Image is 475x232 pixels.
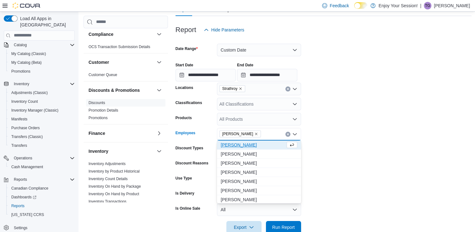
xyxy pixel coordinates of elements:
span: Run Report [272,224,295,230]
a: OCS Transaction Submission Details [89,45,150,49]
input: Dark Mode [354,2,367,9]
button: Inventory [11,80,32,88]
button: Inventory [1,80,77,88]
button: Cash Management [6,163,77,171]
span: Inventory Manager (Classic) [11,108,58,113]
button: Manifests [6,115,77,124]
button: Adjustments (Classic) [6,88,77,97]
span: Manifests [11,117,27,122]
a: Customer Queue [89,73,117,77]
span: Catalog [14,42,27,47]
span: Reports [11,176,75,183]
button: Clear input [285,86,290,91]
a: Canadian Compliance [9,185,51,192]
button: Customer [155,58,163,66]
label: Date Range [175,46,198,51]
span: Catalog [11,41,75,49]
a: Promotions [89,116,108,120]
div: Customer [84,71,168,81]
a: Promotion Details [89,108,118,113]
span: Washington CCRS [9,211,75,218]
label: Discount Types [175,146,203,151]
button: Operations [11,154,35,162]
button: Aaron Scott [217,177,301,186]
button: Inventory Manager (Classic) [6,106,77,115]
span: My Catalog (Beta) [11,60,42,65]
a: Transfers (Classic) [9,133,45,141]
span: Inventory by Product Historical [89,169,140,174]
span: Load All Apps in [GEOGRAPHIC_DATA] [18,15,75,28]
span: Promotions [89,115,108,120]
button: Remove Strathroy from selection in this group [239,87,242,91]
h3: Report [175,26,196,34]
span: Tyler Gamble [219,130,261,137]
button: Aaron Campbell [217,186,301,195]
span: Inventory Manager (Classic) [9,107,75,114]
button: Discounts & Promotions [155,86,163,94]
h3: Compliance [89,31,113,37]
button: Remove Tyler Gamble from selection in this group [254,132,258,136]
span: Manifests [9,115,75,123]
img: Cova [13,3,41,9]
label: Is Delivery [175,191,194,196]
h3: Discounts & Promotions [89,87,140,93]
a: Inventory Count Details [89,177,128,181]
button: Inventory [89,148,154,154]
a: Inventory Manager (Classic) [9,107,61,114]
span: Settings [11,224,75,231]
label: End Date [237,63,253,68]
span: Settings [14,225,27,230]
a: Reports [9,202,27,210]
a: Inventory On Hand by Product [89,192,139,196]
p: Enjoy Your Session! [379,2,418,9]
span: Customer Queue [89,72,117,77]
button: Clear input [285,132,290,137]
span: My Catalog (Classic) [11,51,46,56]
a: Discounts [89,101,105,105]
span: [US_STATE] CCRS [11,212,44,217]
h3: Finance [89,130,105,136]
button: Open list of options [292,117,297,122]
button: Inventory [155,147,163,155]
button: My Catalog (Beta) [6,58,77,67]
button: Promotions [6,67,77,76]
button: Compliance [89,31,154,37]
span: Hide Parameters [211,27,244,33]
button: Catalog [11,41,29,49]
span: Cash Management [9,163,75,171]
a: Dashboards [9,193,39,201]
span: Transfers (Classic) [9,133,75,141]
a: My Catalog (Beta) [9,59,44,66]
span: Inventory Count [11,99,38,104]
button: Hide Parameters [201,24,247,36]
button: Custom Date [217,44,301,56]
input: Press the down key to open a popover containing a calendar. [175,69,236,81]
span: OCS Transaction Submission Details [89,44,150,49]
div: Compliance [84,43,168,53]
span: Inventory Transactions [89,199,127,204]
label: Discount Reasons [175,161,208,166]
button: [US_STATE] CCRS [6,210,77,219]
span: [PERSON_NAME] [221,160,297,166]
a: Settings [11,224,30,232]
button: Open list of options [292,86,297,91]
button: Transfers (Classic) [6,132,77,141]
span: Dashboards [11,195,36,200]
span: [PERSON_NAME] [222,131,253,137]
button: Reports [6,202,77,210]
button: Purchase Orders [6,124,77,132]
span: Reports [14,177,27,182]
button: Compliance [155,30,163,38]
label: Locations [175,85,193,90]
a: Inventory Transactions [89,199,127,204]
span: Promotions [9,68,75,75]
button: Discounts & Promotions [89,87,154,93]
span: Feedback [330,3,349,9]
a: Cash Management [9,163,46,171]
span: Reports [9,202,75,210]
span: Promotion Details [89,108,118,113]
span: Operations [14,156,32,161]
label: Is Online Sale [175,206,200,211]
label: Use Type [175,176,192,181]
span: Inventory Adjustments [89,161,126,166]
